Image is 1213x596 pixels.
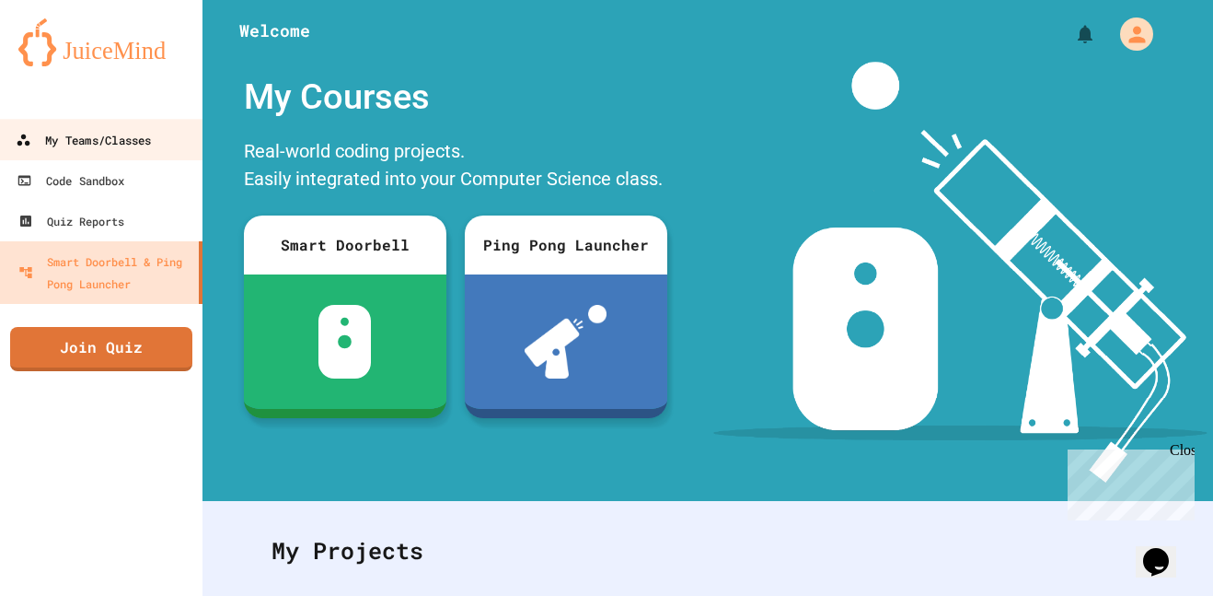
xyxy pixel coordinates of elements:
iframe: chat widget [1136,522,1195,578]
div: Smart Doorbell & Ping Pong Launcher [18,251,191,295]
img: ppl-with-ball.png [525,305,606,379]
div: Chat with us now!Close [7,7,127,117]
div: Quiz Reports [18,210,124,232]
div: My Notifications [1040,18,1101,50]
div: Smart Doorbell [244,216,446,275]
div: Ping Pong Launcher [465,216,667,275]
iframe: chat widget [1060,442,1195,520]
a: Join Quiz [10,327,192,371]
div: Code Sandbox [17,169,124,192]
div: Real-world coding projects. Easily integrated into your Computer Science class. [235,133,676,202]
img: sdb-white.svg [318,305,371,379]
div: My Projects [253,515,1162,587]
img: banner-image-my-projects.png [713,62,1207,483]
div: My Courses [235,62,676,133]
div: My Teams/Classes [16,129,151,152]
div: My Account [1101,13,1158,55]
img: logo-orange.svg [18,18,184,66]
